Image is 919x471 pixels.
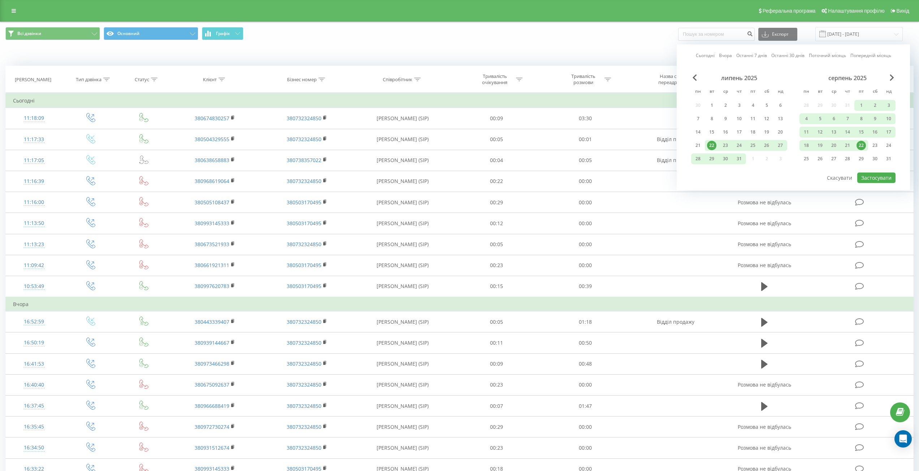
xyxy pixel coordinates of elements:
div: 10 [884,114,893,123]
div: серпень 2025 [799,74,896,82]
a: 380732324850 [287,423,321,430]
span: Налаштування профілю [828,8,884,14]
a: 380738357022 [287,157,321,163]
div: 16:35:45 [13,420,55,434]
div: 11:16:00 [13,195,55,209]
div: 18 [802,141,811,150]
div: нд 20 лип 2025 р. [773,127,787,138]
a: 380939144667 [195,339,229,346]
div: Бізнес номер [287,77,317,83]
a: 380732324850 [287,241,321,248]
div: пн 4 серп 2025 р. [799,113,813,124]
div: вт 5 серп 2025 р. [813,113,827,124]
div: 8 [857,114,866,123]
div: 16:34:50 [13,441,55,455]
a: 380661921311 [195,262,229,269]
div: 11:09:42 [13,258,55,272]
abbr: четвер [842,87,853,97]
div: пт 18 лип 2025 р. [746,127,760,138]
div: пт 4 лип 2025 р. [746,100,760,111]
div: 31 [884,154,893,163]
div: пт 11 лип 2025 р. [746,113,760,124]
a: 380732324850 [287,318,321,325]
div: 26 [815,154,825,163]
div: ср 2 лип 2025 р. [719,100,732,111]
div: 27 [829,154,838,163]
a: 380504329555 [195,136,229,143]
abbr: субота [870,87,880,97]
div: 29 [857,154,866,163]
div: Клієнт [203,77,217,83]
span: Розмова не відбулась [738,220,791,227]
div: 4 [748,101,758,110]
a: 380732324850 [287,381,321,388]
div: 12 [815,127,825,137]
td: 00:12 [452,213,541,234]
a: 380732324850 [287,402,321,409]
div: ср 9 лип 2025 р. [719,113,732,124]
div: ср 16 лип 2025 р. [719,127,732,138]
span: Вихід [897,8,909,14]
div: пт 22 серп 2025 р. [854,140,868,151]
abbr: середа [720,87,731,97]
div: 19 [762,127,771,137]
td: 00:00 [541,255,629,276]
div: 11:13:23 [13,237,55,252]
div: 16:52:59 [13,315,55,329]
td: 00:00 [541,374,629,395]
td: 01:47 [541,396,629,417]
div: 30 [870,154,880,163]
a: 380674830257 [195,115,229,122]
abbr: понеділок [693,87,703,97]
div: 14 [693,127,703,137]
div: пт 8 серп 2025 р. [854,113,868,124]
a: 380673521933 [195,241,229,248]
td: 00:09 [452,108,541,129]
td: [PERSON_NAME] (SIP) [353,417,452,437]
div: Open Intercom Messenger [894,430,912,448]
a: 380638658883 [195,157,229,163]
a: 380732324850 [287,136,321,143]
div: 29 [707,154,716,163]
td: 00:00 [541,213,629,234]
div: сб 26 лип 2025 р. [760,140,773,151]
span: Реферальна програма [763,8,816,14]
a: 380503170495 [287,220,321,227]
div: пт 1 серп 2025 р. [854,100,868,111]
td: [PERSON_NAME] (SIP) [353,332,452,353]
td: Відділ продажу [629,129,721,150]
div: пт 29 серп 2025 р. [854,153,868,164]
abbr: середа [828,87,839,97]
abbr: субота [761,87,772,97]
div: сб 23 серп 2025 р. [868,140,882,151]
div: чт 10 лип 2025 р. [732,113,746,124]
div: 16 [721,127,730,137]
button: Графік [202,27,243,40]
div: 11 [748,114,758,123]
div: 21 [693,141,703,150]
div: сб 12 лип 2025 р. [760,113,773,124]
div: 10 [734,114,744,123]
td: Вчора [6,297,914,311]
abbr: вівторок [815,87,825,97]
div: 27 [776,141,785,150]
div: 22 [707,141,716,150]
div: 31 [734,154,744,163]
div: ср 13 серп 2025 р. [827,127,841,138]
div: 5 [815,114,825,123]
div: пн 28 лип 2025 р. [691,153,705,164]
div: сб 2 серп 2025 р. [868,100,882,111]
abbr: четвер [734,87,745,97]
a: 380973466298 [195,360,229,367]
abbr: неділя [775,87,786,97]
button: Експорт [758,28,797,41]
div: 26 [762,141,771,150]
span: Всі дзвінки [17,31,41,36]
td: 00:05 [452,311,541,332]
div: 24 [734,141,744,150]
div: Назва схеми переадресації [655,73,693,86]
td: 00:23 [452,255,541,276]
div: пт 15 серп 2025 р. [854,127,868,138]
button: Застосувати [857,173,896,183]
abbr: вівторок [706,87,717,97]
